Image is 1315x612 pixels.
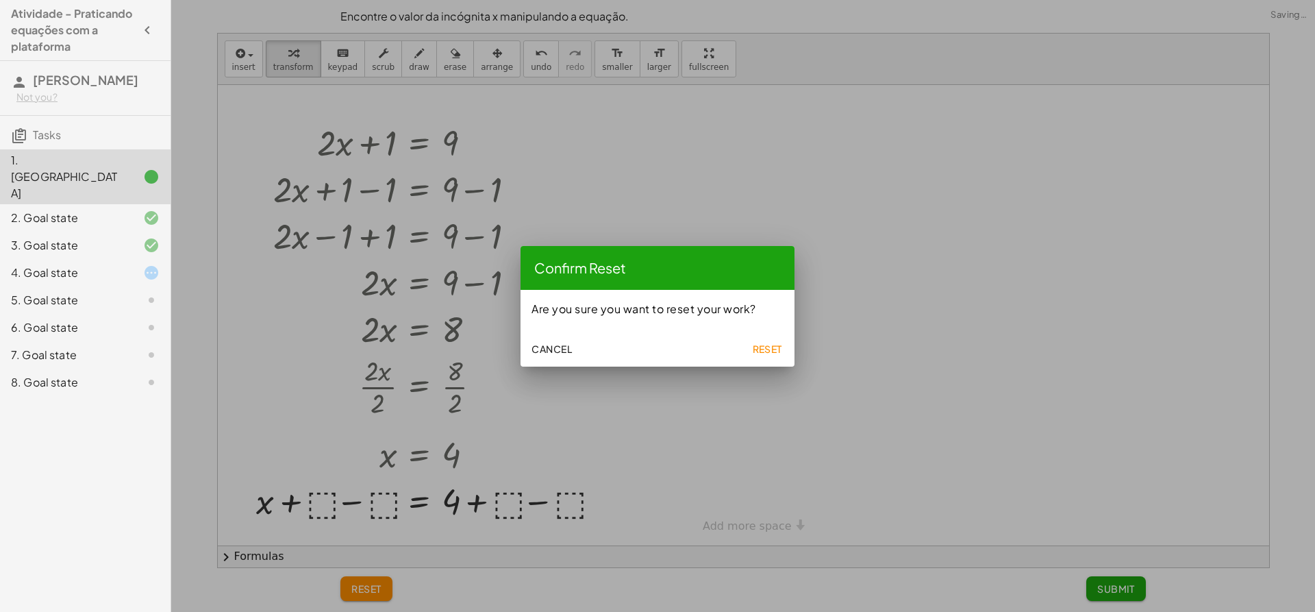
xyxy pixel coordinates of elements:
span: [PERSON_NAME] [33,72,138,88]
div: Are you sure you want to reset your work? [531,301,784,317]
span: Cancel [531,343,572,355]
i: Task not started. [143,347,160,363]
h4: Atividade - Praticando equações com a plataforma [11,5,135,55]
i: Task not started. [143,319,160,336]
div: 3. Goal state [11,237,121,254]
div: 1. [GEOGRAPHIC_DATA] [11,152,121,201]
i: Task not started. [143,374,160,391]
i: Task finished and correct. [143,210,160,226]
i: Task finished. [143,169,160,185]
button: Reset [745,336,789,361]
div: 5. Goal state [11,292,121,308]
div: 2. Goal state [11,210,121,226]
i: Task finished and correct. [143,237,160,254]
div: 7. Goal state [11,347,121,363]
i: Task started. [143,265,160,281]
div: Confirm Reset [534,258,794,278]
span: Tasks [33,127,61,142]
i: Task not started. [143,292,160,308]
div: 8. Goal state [11,374,121,391]
div: 6. Goal state [11,319,121,336]
div: Not you? [16,90,160,104]
span: Reset [752,343,782,355]
div: 4. Goal state [11,265,121,281]
button: Cancel [526,336,577,361]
